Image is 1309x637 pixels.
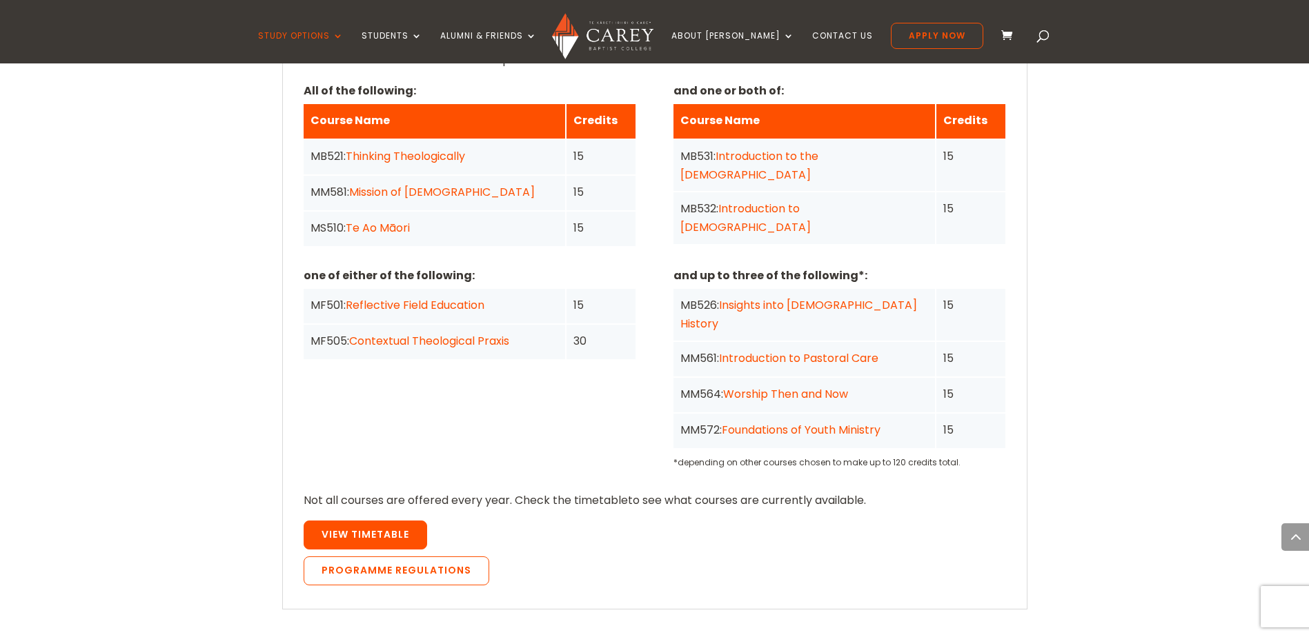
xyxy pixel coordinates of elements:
[680,148,818,183] a: Introduction to the [DEMOGRAPHIC_DATA]
[440,31,537,63] a: Alumni & Friends
[552,13,653,59] img: Carey Baptist College
[673,81,1005,100] p: and one or both of:
[304,81,636,100] p: All of the following:
[311,183,558,201] div: MM581:
[680,297,917,332] a: Insights into [DEMOGRAPHIC_DATA] History
[304,32,1006,592] div: Not all courses are offered every year. Check the timetable
[722,422,880,438] a: Foundations of Youth Ministry
[311,296,558,314] div: MF501:
[723,386,848,402] a: Worship Then and Now
[346,148,465,164] a: Thinking Theologically
[628,492,866,508] span: to see what courses are currently available.
[673,453,1005,472] p: *depending on other courses chosen to make up to 120 credits total.
[680,147,928,184] div: MB531:
[943,349,998,367] div: 15
[680,349,928,367] div: MM561:
[304,520,427,549] a: View Timetable
[943,385,998,403] div: 15
[673,266,1005,285] p: and up to three of the following*:
[943,421,998,439] div: 15
[573,332,629,350] div: 30
[719,350,878,366] a: Introduction to Pastoral Care
[573,147,629,165] div: 15
[349,333,509,349] a: Contextual Theological Praxis
[680,296,928,333] div: MB526:
[943,296,998,314] div: 15
[680,385,928,403] div: MM564:
[346,297,484,313] a: Reflective Field Education
[891,23,983,49] a: Apply Now
[943,147,998,165] div: 15
[680,111,928,130] div: Course Name
[573,219,629,237] div: 15
[258,31,344,63] a: Study Options
[304,266,636,285] p: one of either of the following:
[671,31,794,63] a: About [PERSON_NAME]
[573,296,629,314] div: 15
[311,332,558,350] div: MF505:
[304,556,489,585] a: Programme Regulations
[812,31,873,63] a: Contact Us
[680,421,928,439] div: MM572:
[311,147,558,165] div: MB521:
[349,184,535,200] a: Mission of [DEMOGRAPHIC_DATA]
[346,220,410,236] a: Te Ao Māori
[311,219,558,237] div: MS510:
[573,111,629,130] div: Credits
[680,201,811,235] a: Introduction to [DEMOGRAPHIC_DATA]
[311,111,558,130] div: Course Name
[362,31,422,63] a: Students
[573,183,629,201] div: 15
[943,199,998,218] div: 15
[943,111,998,130] div: Credits
[680,199,928,236] div: MB532:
